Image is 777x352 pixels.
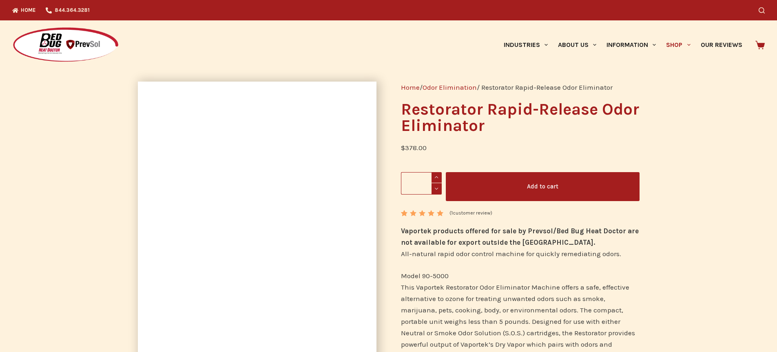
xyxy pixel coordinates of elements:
[602,20,661,69] a: Information
[553,20,601,69] a: About Us
[401,82,640,93] nav: Breadcrumb
[401,210,445,216] div: Rated 5.00 out of 5
[423,83,477,91] a: Odor Elimination
[401,172,442,195] input: Product quantity
[498,20,553,69] a: Industries
[401,83,420,91] a: Home
[498,20,747,69] nav: Primary
[695,20,747,69] a: Our Reviews
[401,210,445,254] span: Rated out of 5 based on customer rating
[451,210,453,216] span: 1
[401,225,640,259] p: All-natural rapid odor control machine for quickly remediating odors.
[401,210,407,223] span: 1
[446,172,640,201] button: Add to cart
[401,227,639,246] strong: Vaportek products offered for sale by Prevsol/Bed Bug Heat Doctor are not available for export ou...
[449,209,492,217] a: (1customer review)
[401,144,427,152] bdi: 378.00
[401,101,640,134] h1: Restorator Rapid-Release Odor Eliminator
[401,144,405,152] span: $
[661,20,695,69] a: Shop
[759,7,765,13] button: Search
[12,27,119,63] img: Prevsol/Bed Bug Heat Doctor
